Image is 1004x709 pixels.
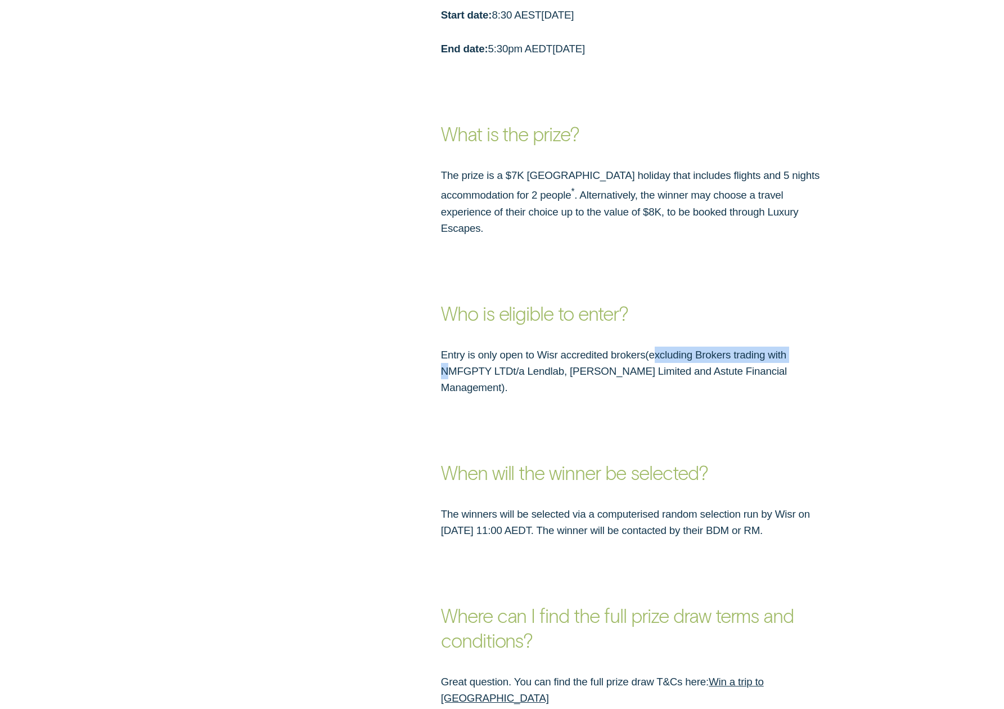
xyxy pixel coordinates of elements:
strong: When will the winner be selected? [441,461,708,484]
span: ( [645,349,649,361]
span: ) [501,382,505,393]
strong: End date: [441,43,488,55]
span: PTY [471,365,492,377]
p: The prize is a $7K [GEOGRAPHIC_DATA] holiday that includes flights and 5 nights accommodation for... [441,167,831,236]
span: L T D [494,365,513,377]
span: P T Y [471,365,492,377]
span: LTD [494,365,513,377]
p: 5:30pm AEDT[DATE] [441,41,831,57]
strong: Who is eligible to enter? [441,302,628,325]
strong: Start date: [441,9,492,21]
strong: What is the prize? [441,122,579,145]
p: The winners will be selected via a computerised random selection run by Wisr on [DATE] 11:00 AEDT... [441,506,831,539]
p: Great question. You can find the full prize draw T&Cs here: [441,674,831,706]
p: 8:30 AEST[DATE] [441,7,831,23]
p: Entry is only open to Wisr accredited brokers excluding Brokers trading with NMFG t/a Lendlab, [P... [441,347,831,396]
strong: Where can I find the full prize draw terms and conditions? [441,604,794,652]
